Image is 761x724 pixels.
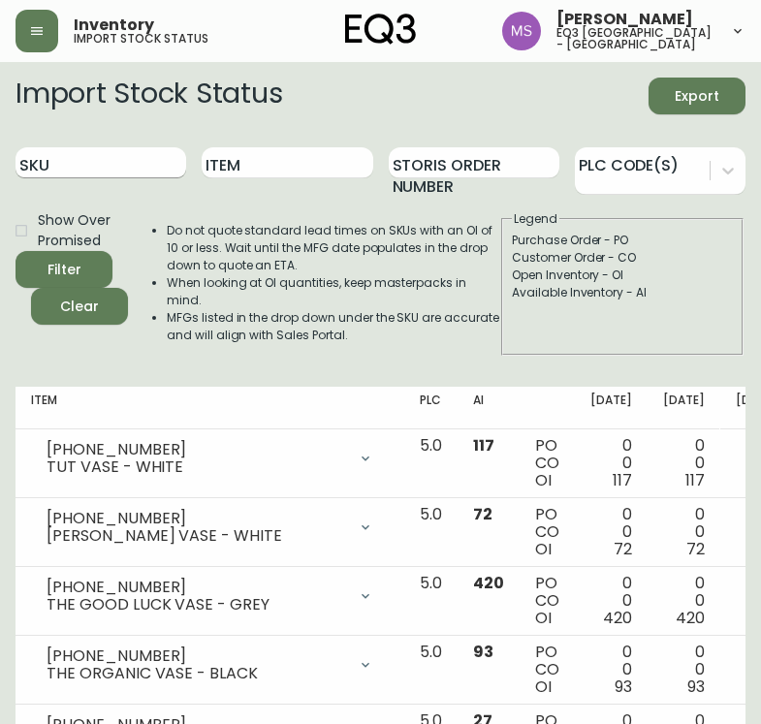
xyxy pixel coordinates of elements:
span: Clear [47,295,112,319]
div: PO CO [535,506,559,558]
span: Inventory [74,17,154,33]
th: PLC [404,387,458,429]
span: 117 [685,469,705,491]
span: 93 [687,676,705,698]
div: 0 0 [663,575,705,627]
span: 72 [473,503,492,525]
th: AI [458,387,520,429]
div: 0 0 [590,644,632,696]
th: Item [16,387,404,429]
div: PO CO [535,575,559,627]
li: MFGs listed in the drop down under the SKU are accurate and will align with Sales Portal. [167,309,499,344]
div: PO CO [535,644,559,696]
h5: import stock status [74,33,208,45]
div: [PERSON_NAME] VASE - WHITE [47,527,346,545]
span: 420 [676,607,705,629]
span: Export [664,84,730,109]
span: OI [535,607,552,629]
td: 5.0 [404,498,458,567]
img: 1b6e43211f6f3cc0b0729c9049b8e7af [502,12,541,50]
td: 5.0 [404,636,458,705]
div: [PHONE_NUMBER][PERSON_NAME] VASE - WHITE [31,506,389,549]
th: [DATE] [648,387,720,429]
span: 117 [613,469,632,491]
span: 93 [615,676,632,698]
h2: Import Stock Status [16,78,282,114]
div: Customer Order - CO [512,249,733,267]
span: OI [535,676,552,698]
div: [PHONE_NUMBER] [47,647,346,665]
div: 0 0 [663,644,705,696]
div: Open Inventory - OI [512,267,733,284]
span: [PERSON_NAME] [556,12,693,27]
span: 420 [473,572,504,594]
li: Do not quote standard lead times on SKUs with an OI of 10 or less. Wait until the MFG date popula... [167,222,499,274]
div: 0 0 [590,506,632,558]
legend: Legend [512,210,559,228]
h5: eq3 [GEOGRAPHIC_DATA] - [GEOGRAPHIC_DATA] [556,27,714,50]
span: 93 [473,641,493,663]
button: Clear [31,288,128,325]
span: 420 [603,607,632,629]
span: 72 [614,538,632,560]
div: [PHONE_NUMBER] [47,579,346,596]
div: 0 0 [590,575,632,627]
span: 72 [686,538,705,560]
div: TUT VASE - WHITE [47,458,346,476]
div: Purchase Order - PO [512,232,733,249]
div: [PHONE_NUMBER] [47,441,346,458]
td: 5.0 [404,429,458,498]
li: When looking at OI quantities, keep masterpacks in mind. [167,274,499,309]
span: Show Over Promised [38,210,112,251]
div: Available Inventory - AI [512,284,733,301]
img: logo [345,14,417,45]
div: PO CO [535,437,559,489]
div: [PHONE_NUMBER] [47,510,346,527]
div: Filter [48,258,81,282]
div: [PHONE_NUMBER]TUT VASE - WHITE [31,437,389,480]
div: 0 0 [590,437,632,489]
span: OI [535,538,552,560]
div: 0 0 [663,437,705,489]
th: [DATE] [575,387,648,429]
span: 117 [473,434,494,456]
div: THE ORGANIC VASE - BLACK [47,665,346,682]
div: THE GOOD LUCK VASE - GREY [47,596,346,614]
div: [PHONE_NUMBER]THE ORGANIC VASE - BLACK [31,644,389,686]
button: Filter [16,251,112,288]
div: 0 0 [663,506,705,558]
td: 5.0 [404,567,458,636]
button: Export [649,78,745,114]
span: OI [535,469,552,491]
div: [PHONE_NUMBER]THE GOOD LUCK VASE - GREY [31,575,389,617]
